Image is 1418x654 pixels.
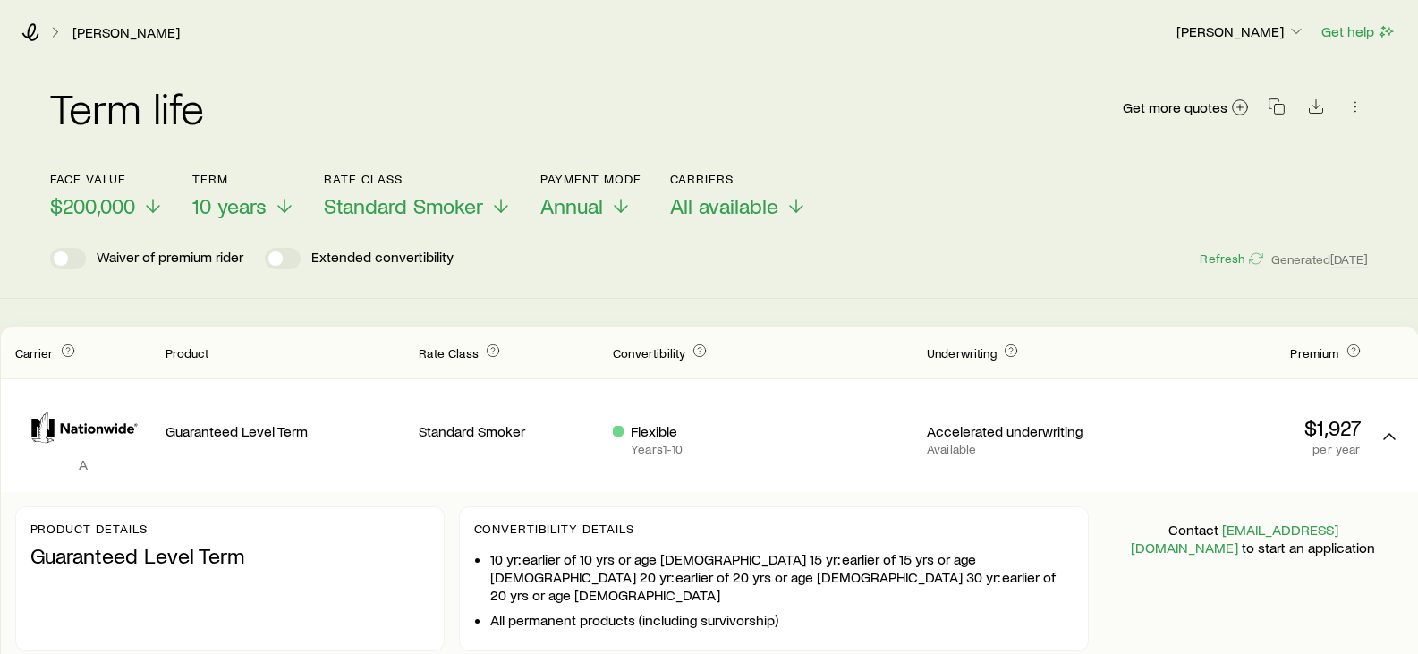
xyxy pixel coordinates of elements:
p: Extended convertibility [311,248,454,269]
a: [PERSON_NAME] [72,24,181,41]
button: [PERSON_NAME] [1176,21,1306,43]
p: per year [1121,442,1361,456]
p: Guaranteed Level Term [166,422,405,440]
p: [PERSON_NAME] [1176,22,1305,40]
p: $1,927 [1121,415,1361,440]
button: CarriersAll available [670,172,807,219]
p: Available [927,442,1107,456]
button: Rate ClassStandard Smoker [324,172,512,219]
a: [EMAIL_ADDRESS][DOMAIN_NAME] [1131,521,1338,556]
span: [DATE] [1330,251,1368,268]
a: Download CSV [1303,101,1329,118]
h2: Term life [50,86,204,129]
span: Carrier [15,345,54,361]
p: Accelerated underwriting [927,422,1107,440]
p: A [15,455,151,473]
p: Standard Smoker [419,422,599,440]
button: Term10 years [192,172,295,219]
span: Generated [1271,251,1368,268]
span: 10 years [192,193,267,218]
button: Refresh [1199,251,1263,268]
button: Face value$200,000 [50,172,164,219]
button: Get help [1320,21,1397,42]
span: $200,000 [50,193,135,218]
p: Years 1 - 10 [631,442,683,456]
p: Rate Class [324,172,512,186]
a: Get more quotes [1122,98,1250,118]
span: Annual [540,193,603,218]
span: Convertibility [613,345,685,361]
p: Carriers [670,172,807,186]
p: Waiver of premium rider [97,248,243,269]
span: Standard Smoker [324,193,483,218]
span: Product [166,345,209,361]
li: All permanent products (including survivorship) [490,611,1074,629]
p: Face value [50,172,164,186]
span: Premium [1290,345,1338,361]
p: Term [192,172,295,186]
p: Contact to start an application [1117,521,1389,556]
span: Underwriting [927,345,997,361]
span: Get more quotes [1123,100,1227,115]
p: Flexible [631,422,683,440]
button: Payment ModeAnnual [540,172,641,219]
p: Payment Mode [540,172,641,186]
p: Product details [30,522,429,536]
span: All available [670,193,778,218]
span: Rate Class [419,345,479,361]
p: Guaranteed Level Term [30,543,429,568]
p: Convertibility Details [474,522,1074,536]
li: 10 yr: earlier of 10 yrs or age [DEMOGRAPHIC_DATA] 15 yr: earlier of 15 yrs or age [DEMOGRAPHIC_D... [490,550,1074,604]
